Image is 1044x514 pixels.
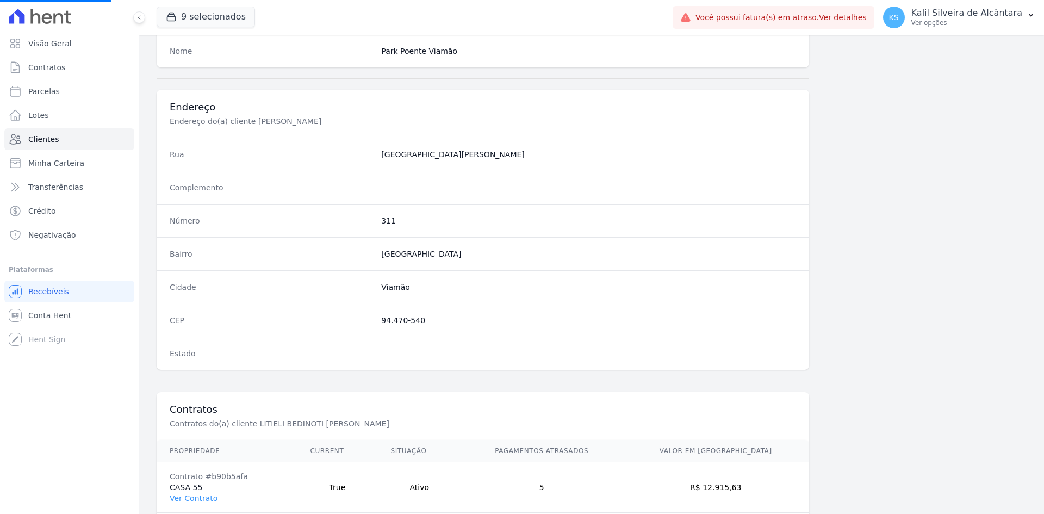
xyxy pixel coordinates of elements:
a: Minha Carteira [4,152,134,174]
dt: Complemento [170,182,372,193]
span: Lotes [28,110,49,121]
span: Parcelas [28,86,60,97]
dd: Viamão [381,282,796,293]
td: R$ 12.915,63 [622,462,809,513]
h3: Endereço [170,101,796,114]
span: Contratos [28,62,65,73]
button: 9 selecionados [157,7,255,27]
a: Transferências [4,176,134,198]
dd: 94.470-540 [381,315,796,326]
h3: Contratos [170,403,796,416]
th: Valor em [GEOGRAPHIC_DATA] [622,440,809,462]
dt: Rua [170,149,372,160]
a: Parcelas [4,80,134,102]
a: Ver Contrato [170,494,217,503]
a: Contratos [4,57,134,78]
dd: [GEOGRAPHIC_DATA][PERSON_NAME] [381,149,796,160]
span: Minha Carteira [28,158,84,169]
dt: Número [170,215,372,226]
div: Plataformas [9,263,130,276]
span: Conta Hent [28,310,71,321]
th: Pagamentos Atrasados [461,440,623,462]
td: Ativo [378,462,461,513]
td: 5 [461,462,623,513]
span: Negativação [28,230,76,240]
a: Negativação [4,224,134,246]
dt: Cidade [170,282,372,293]
span: Você possui fatura(s) em atraso. [695,12,867,23]
div: Contrato #b90b5afa [170,471,284,482]
a: Clientes [4,128,134,150]
dt: Estado [170,348,372,359]
td: True [297,462,377,513]
th: Propriedade [157,440,297,462]
span: Crédito [28,206,56,216]
p: Endereço do(a) cliente [PERSON_NAME] [170,116,535,127]
a: Recebíveis [4,281,134,302]
td: CASA 55 [157,462,297,513]
dt: Bairro [170,249,372,259]
a: Crédito [4,200,134,222]
span: KS [889,14,899,21]
p: Ver opções [911,18,1022,27]
a: Conta Hent [4,305,134,326]
dd: Park Poente Viamão [381,46,796,57]
dd: [GEOGRAPHIC_DATA] [381,249,796,259]
p: Contratos do(a) cliente LITIELI BEDINOTI [PERSON_NAME] [170,418,535,429]
span: Clientes [28,134,59,145]
span: Visão Geral [28,38,72,49]
a: Lotes [4,104,134,126]
p: Kalil Silveira de Alcântara [911,8,1022,18]
dt: CEP [170,315,372,326]
a: Visão Geral [4,33,134,54]
th: Situação [378,440,461,462]
button: KS Kalil Silveira de Alcântara Ver opções [874,2,1044,33]
span: Transferências [28,182,83,193]
a: Ver detalhes [819,13,867,22]
th: Current [297,440,377,462]
span: Recebíveis [28,286,69,297]
dt: Nome [170,46,372,57]
dd: 311 [381,215,796,226]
